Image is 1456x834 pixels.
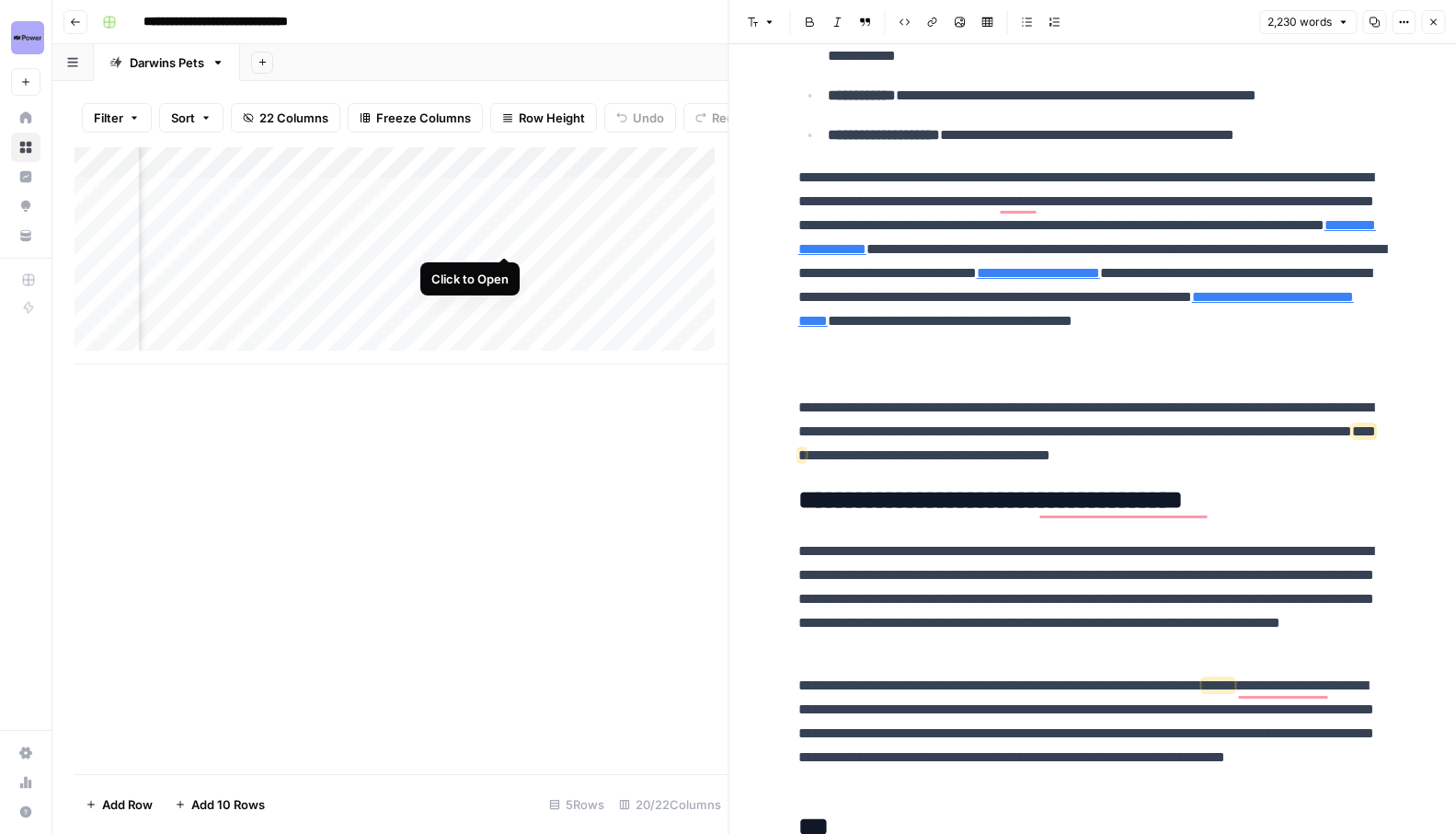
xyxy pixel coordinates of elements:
button: Row Height [490,103,597,133]
span: Sort [171,109,195,127]
span: Row Height [519,109,585,127]
div: Darwins Pets [130,53,204,72]
button: Add 10 Rows [164,790,276,819]
button: Freeze Columns [348,103,483,133]
span: Redo [712,109,741,127]
button: Undo [604,103,676,133]
div: 20/22 Columns [612,790,728,819]
button: 2,230 words [1259,10,1357,34]
span: Add Row [102,795,153,814]
div: Click to Open [431,270,509,288]
span: Filter [94,109,123,127]
button: Workspace: Power Digital [11,15,40,61]
a: Home [11,103,40,133]
a: Your Data [11,221,40,250]
a: Opportunities [11,191,40,221]
img: Power Digital Logo [11,21,44,54]
a: Insights [11,162,40,191]
div: 5 Rows [542,790,612,819]
span: Add 10 Rows [191,795,265,814]
button: 22 Columns [231,103,340,133]
span: 22 Columns [259,109,328,127]
span: Freeze Columns [376,109,471,127]
a: Settings [11,738,40,768]
a: Browse [11,133,40,162]
span: 2,230 words [1267,14,1332,30]
a: Usage [11,768,40,797]
button: Filter [82,103,152,133]
span: Undo [633,109,664,127]
button: Help + Support [11,797,40,827]
button: Redo [683,103,753,133]
a: Darwins Pets [94,44,240,81]
button: Sort [159,103,224,133]
button: Add Row [75,790,164,819]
